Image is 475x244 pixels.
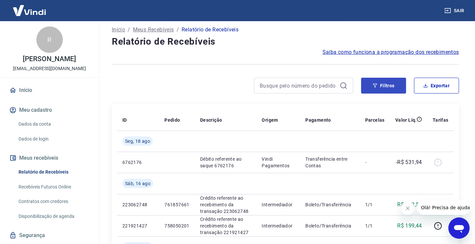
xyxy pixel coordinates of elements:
[16,117,91,131] a: Dados da conta
[262,223,295,229] p: Intermediador
[365,201,385,208] p: 1/1
[8,0,51,20] img: Vindi
[125,138,150,144] span: Seg, 18 ago
[398,222,422,230] p: R$ 199,44
[200,117,222,123] p: Descrição
[305,156,354,169] p: Transferência entre Contas
[36,26,63,53] div: R
[262,201,295,208] p: Intermediador
[164,201,190,208] p: 761857661
[262,117,278,123] p: Origem
[112,26,125,34] a: Início
[4,5,56,10] span: Olá! Precisa de ajuda?
[177,26,179,34] p: /
[16,132,91,146] a: Dados de login
[417,200,470,215] iframe: Mensagem da empresa
[365,117,385,123] p: Parcelas
[16,180,91,194] a: Recebíveis Futuros Online
[133,26,174,34] a: Meus Recebíveis
[398,201,422,209] p: R$ 332,50
[305,117,331,123] p: Pagamento
[23,56,76,62] p: [PERSON_NAME]
[323,48,459,56] a: Saiba como funciona a programação dos recebimentos
[200,216,251,236] p: Crédito referente ao recebimento da transação 221921427
[414,78,459,94] button: Exportar
[401,202,414,215] iframe: Fechar mensagem
[433,117,449,123] p: Tarifas
[262,156,295,169] p: Vindi Pagamentos
[200,156,251,169] p: Débito referente ao saque 6762176
[200,195,251,215] p: Crédito referente ao recebimento da transação 223062748
[16,195,91,208] a: Contratos com credores
[8,228,91,243] a: Segurança
[13,65,86,72] p: [EMAIL_ADDRESS][DOMAIN_NAME]
[443,5,467,17] button: Sair
[122,117,127,123] p: ID
[8,103,91,117] button: Meu cadastro
[8,83,91,98] a: Início
[260,81,337,91] input: Busque pelo número do pedido
[395,117,417,123] p: Valor Líq.
[112,35,459,48] h4: Relatório de Recebíveis
[305,223,354,229] p: Boleto/Transferência
[305,201,354,208] p: Boleto/Transferência
[365,159,385,166] p: -
[122,201,154,208] p: 223062748
[125,180,151,187] span: Sáb, 16 ago
[449,218,470,239] iframe: Botão para abrir a janela de mensagens
[122,223,154,229] p: 221921427
[164,117,180,123] p: Pedido
[8,151,91,165] button: Meus recebíveis
[182,26,238,34] p: Relatório de Recebíveis
[365,223,385,229] p: 1/1
[396,158,422,166] p: -R$ 531,94
[122,159,154,166] p: 6762176
[16,210,91,223] a: Disponibilização de agenda
[361,78,406,94] button: Filtros
[128,26,130,34] p: /
[164,223,190,229] p: 758050201
[16,165,91,179] a: Relatório de Recebíveis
